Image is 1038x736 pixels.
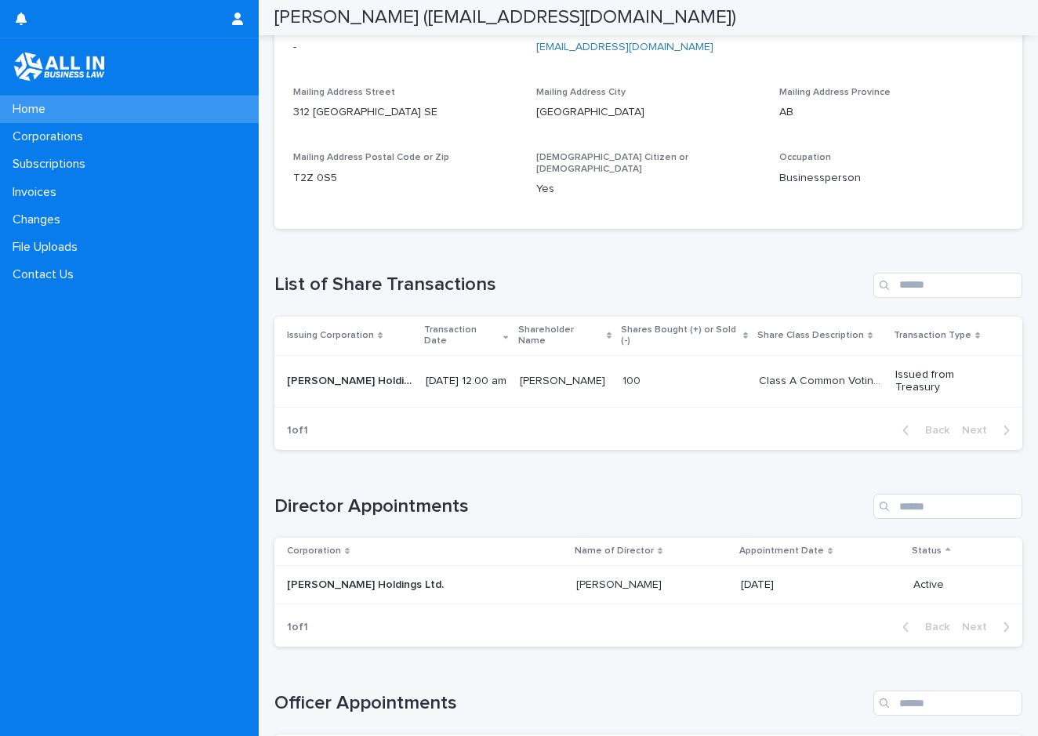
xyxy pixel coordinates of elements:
[536,88,626,97] span: Mailing Address City
[621,321,739,350] p: Shares Bought (+) or Sold (-)
[6,102,58,117] p: Home
[779,104,1004,121] p: AB
[916,425,949,436] span: Back
[274,692,867,715] h1: Officer Appointments
[536,42,713,53] a: [EMAIL_ADDRESS][DOMAIN_NAME]
[895,368,997,395] p: Issued from Treasury
[293,170,517,187] p: T2Z 0S5
[873,691,1022,716] input: Search
[274,274,867,296] h1: List of Share Transactions
[536,104,760,121] p: [GEOGRAPHIC_DATA]
[962,622,996,633] span: Next
[890,423,956,437] button: Back
[779,88,891,97] span: Mailing Address Province
[6,157,98,172] p: Subscriptions
[956,620,1022,634] button: Next
[894,327,971,344] p: Transaction Type
[287,327,374,344] p: Issuing Corporation
[536,153,688,173] span: [DEMOGRAPHIC_DATA] Citizen or [DEMOGRAPHIC_DATA]
[6,267,86,282] p: Contact Us
[6,129,96,144] p: Corporations
[518,321,603,350] p: Shareholder Name
[274,355,1022,408] tr: [PERSON_NAME] Holdings Ltd.[PERSON_NAME] Holdings Ltd. [DATE] 12:00 am[PERSON_NAME][PERSON_NAME] ...
[293,88,395,97] span: Mailing Address Street
[426,375,506,388] p: [DATE] 12:00 am
[779,170,1004,187] p: Businessperson
[962,425,996,436] span: Next
[274,495,867,518] h1: Director Appointments
[913,575,947,592] p: Active
[274,412,321,450] p: 1 of 1
[274,565,1022,604] tr: [PERSON_NAME] Holdings Ltd.[PERSON_NAME] Holdings Ltd. [PERSON_NAME][PERSON_NAME] [DATE]ActiveActive
[576,575,665,592] p: [PERSON_NAME]
[622,372,644,388] p: 100
[912,542,942,560] p: Status
[757,327,864,344] p: Share Class Description
[424,321,499,350] p: Transaction Date
[287,372,416,388] p: Reurink Holdings Ltd.
[739,542,824,560] p: Appointment Date
[956,423,1022,437] button: Next
[916,622,949,633] span: Back
[741,578,902,592] p: [DATE]
[293,153,449,162] span: Mailing Address Postal Code or Zip
[274,6,736,29] h2: [PERSON_NAME] ([EMAIL_ADDRESS][DOMAIN_NAME])
[293,104,517,121] p: 312 [GEOGRAPHIC_DATA] SE
[13,51,106,82] img: tZFo3tXJTahZtpq23GXw
[293,39,517,56] p: -
[287,575,447,592] p: [PERSON_NAME] Holdings Ltd.
[274,608,321,647] p: 1 of 1
[287,542,341,560] p: Corporation
[759,372,886,388] p: Class A Common Voting Shares
[873,273,1022,298] input: Search
[536,181,760,198] p: Yes
[779,153,831,162] span: Occupation
[6,212,73,227] p: Changes
[6,185,69,200] p: Invoices
[6,240,90,255] p: File Uploads
[873,494,1022,519] input: Search
[890,620,956,634] button: Back
[520,372,608,388] p: [PERSON_NAME]
[575,542,654,560] p: Name of Director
